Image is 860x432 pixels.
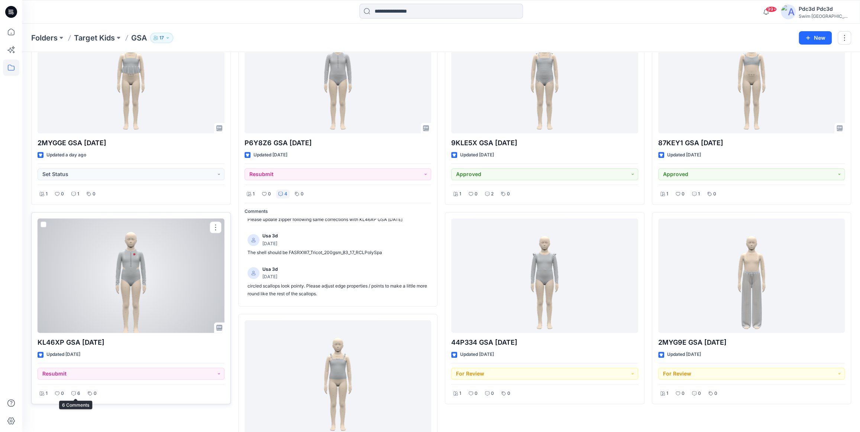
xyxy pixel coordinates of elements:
[77,390,80,397] p: 6
[262,273,278,281] p: [DATE]
[61,190,64,198] p: 0
[245,19,431,133] a: P6Y8Z6 GSA 2025.09.02
[698,190,700,198] p: 1
[74,33,115,43] a: Target Kids
[682,190,685,198] p: 0
[262,232,278,240] p: Usa 3d
[46,390,48,397] p: 1
[253,151,287,159] p: Updated [DATE]
[46,351,80,358] p: Updated [DATE]
[245,138,431,148] p: P6Y8Z6 GSA [DATE]
[781,4,796,19] img: avatar
[61,390,64,397] p: 0
[799,4,851,13] div: Pdc3d Pdc3d
[262,240,278,248] p: [DATE]
[475,190,478,198] p: 0
[491,190,494,198] p: 2
[253,190,255,198] p: 1
[667,351,701,358] p: Updated [DATE]
[682,390,685,397] p: 0
[491,390,494,397] p: 0
[451,337,638,348] p: 44P334 GSA [DATE]
[245,263,431,301] a: Usa 3d[DATE]circled scallops look pointy. Please adjust edge properties / points to make a little...
[248,216,429,224] p: Please update zipper following same corrections with KL46XP GSA [DATE]
[245,229,431,260] a: Usa 3d[DATE]The shell should be FASRXW7_Tricot_200gsm_83_17_RCLPolySpa
[38,138,224,148] p: 2MYGGE GSA [DATE]
[150,33,173,43] button: 17
[251,271,256,275] svg: avatar
[799,31,832,45] button: New
[507,390,510,397] p: 0
[248,282,429,298] p: circled scallops look pointy. Please adjust edge properties / points to make a little more round ...
[459,190,461,198] p: 1
[698,390,701,397] p: 0
[262,266,278,273] p: Usa 3d
[666,190,668,198] p: 1
[658,337,845,348] p: 2MYG9E GSA [DATE]
[284,190,287,198] p: 4
[46,151,86,159] p: Updated a day ago
[94,390,97,397] p: 0
[658,19,845,133] a: 87KEY1 GSA 2025.8.7
[460,151,494,159] p: Updated [DATE]
[507,190,510,198] p: 0
[667,151,701,159] p: Updated [DATE]
[31,33,58,43] a: Folders
[131,33,147,43] p: GSA
[658,138,845,148] p: 87KEY1 GSA [DATE]
[248,249,429,257] p: The shell should be FASRXW7_Tricot_200gsm_83_17_RCLPolySpa
[451,138,638,148] p: 9KLE5X GSA [DATE]
[301,190,304,198] p: 0
[268,190,271,198] p: 0
[475,390,478,397] p: 0
[38,218,224,333] a: KL46XP GSA 2025.8.12
[666,390,668,397] p: 1
[93,190,96,198] p: 0
[38,19,224,133] a: 2MYGGE GSA 2025.6.16
[245,208,431,215] p: Comments
[251,238,256,242] svg: avatar
[459,390,461,397] p: 1
[46,190,48,198] p: 1
[451,218,638,333] a: 44P334 GSA 2025.6.19
[713,190,716,198] p: 0
[460,351,494,358] p: Updated [DATE]
[714,390,717,397] p: 0
[451,19,638,133] a: 9KLE5X GSA 2025.07.31
[766,6,777,12] span: 99+
[38,337,224,348] p: KL46XP GSA [DATE]
[658,218,845,333] a: 2MYG9E GSA 2025.6.17
[159,34,164,42] p: 17
[799,13,851,19] div: Swim [GEOGRAPHIC_DATA]
[77,190,79,198] p: 1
